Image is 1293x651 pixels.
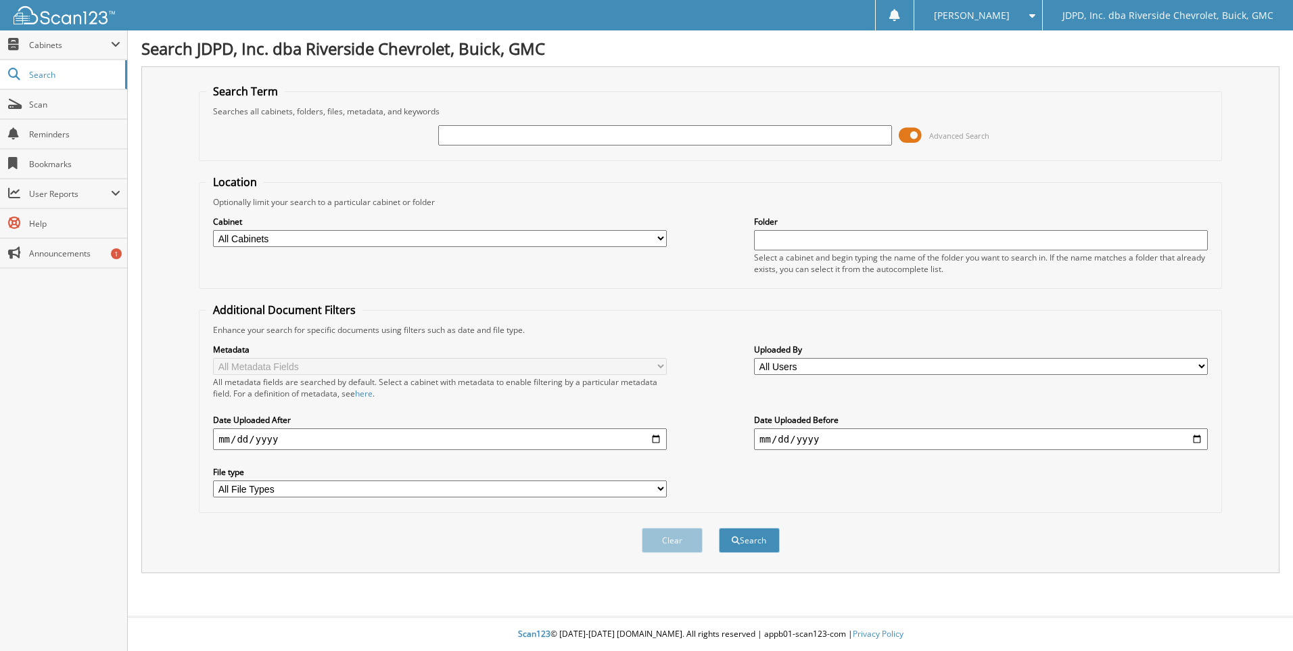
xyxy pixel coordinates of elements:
[213,428,667,450] input: start
[29,248,120,259] span: Announcements
[213,414,667,426] label: Date Uploaded After
[213,216,667,227] label: Cabinet
[206,324,1215,336] div: Enhance your search for specific documents using filters such as date and file type.
[853,628,903,639] a: Privacy Policy
[719,528,780,553] button: Search
[518,628,550,639] span: Scan123
[29,69,118,81] span: Search
[29,99,120,110] span: Scan
[754,428,1208,450] input: end
[754,344,1208,355] label: Uploaded By
[754,216,1208,227] label: Folder
[206,302,362,317] legend: Additional Document Filters
[111,248,122,259] div: 1
[206,84,285,99] legend: Search Term
[29,188,111,200] span: User Reports
[29,158,120,170] span: Bookmarks
[754,252,1208,275] div: Select a cabinet and begin typing the name of the folder you want to search in. If the name match...
[206,196,1215,208] div: Optionally limit your search to a particular cabinet or folder
[141,37,1279,60] h1: Search JDPD, Inc. dba Riverside Chevrolet, Buick, GMC
[213,466,667,478] label: File type
[206,175,264,189] legend: Location
[14,6,115,24] img: scan123-logo-white.svg
[29,129,120,140] span: Reminders
[929,131,989,141] span: Advanced Search
[213,344,667,355] label: Metadata
[754,414,1208,426] label: Date Uploaded Before
[213,376,667,399] div: All metadata fields are searched by default. Select a cabinet with metadata to enable filtering b...
[934,12,1010,20] span: [PERSON_NAME]
[29,39,111,51] span: Cabinets
[1062,12,1273,20] span: JDPD, Inc. dba Riverside Chevrolet, Buick, GMC
[642,528,703,553] button: Clear
[206,106,1215,117] div: Searches all cabinets, folders, files, metadata, and keywords
[355,388,373,399] a: here
[128,618,1293,651] div: © [DATE]-[DATE] [DOMAIN_NAME]. All rights reserved | appb01-scan123-com |
[29,218,120,229] span: Help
